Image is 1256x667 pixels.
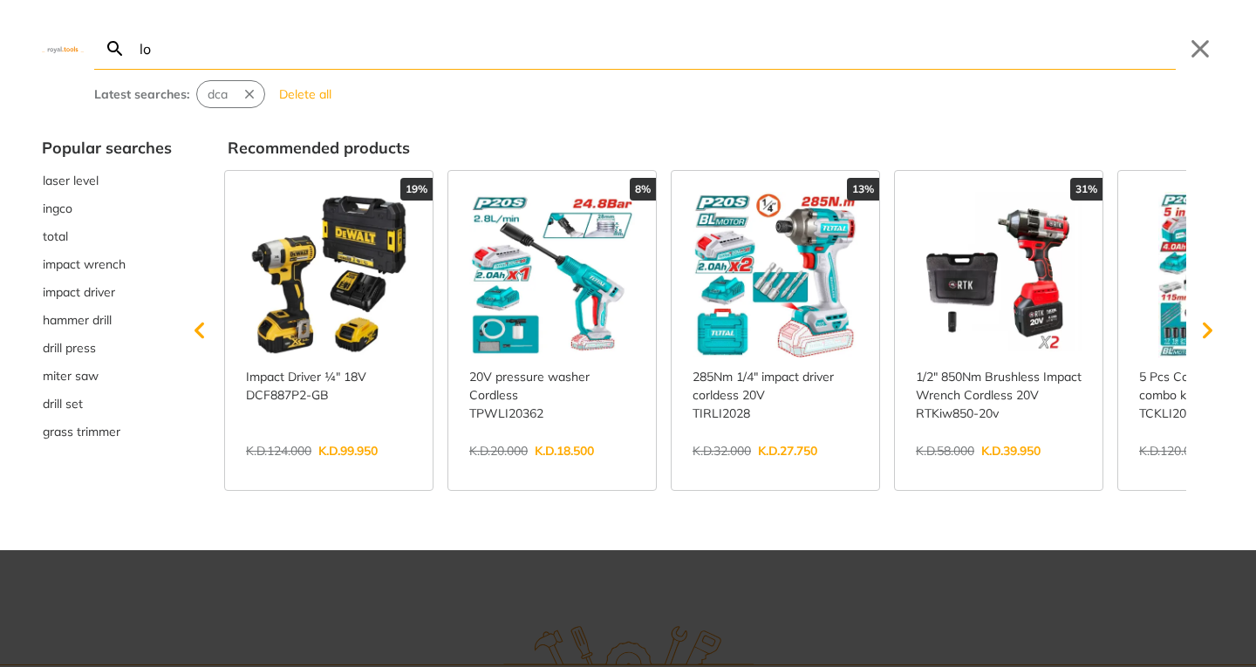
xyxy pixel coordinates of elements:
svg: Remove suggestion: dca [242,86,257,102]
button: Select suggestion: total [42,222,172,250]
span: impact driver [43,283,115,302]
button: Select suggestion: dca [197,81,238,107]
button: Select suggestion: miter saw [42,362,172,390]
div: Suggestion: drill press [42,334,172,362]
button: Select suggestion: impact driver [42,278,172,306]
div: 19% [400,178,433,201]
div: Suggestion: hammer drill [42,306,172,334]
svg: Search [105,38,126,59]
span: hammer drill [43,311,112,330]
button: Select suggestion: drill set [42,390,172,418]
button: Select suggestion: hammer drill [42,306,172,334]
span: total [43,228,68,246]
div: Suggestion: total [42,222,172,250]
button: Close [1186,35,1214,63]
div: 13% [847,178,879,201]
span: grass trimmer [43,423,120,441]
div: Suggestion: grass trimmer [42,418,172,446]
span: dca [208,85,228,104]
input: Search… [136,28,1176,69]
button: Select suggestion: laser level [42,167,172,194]
button: Select suggestion: ingco [42,194,172,222]
div: Suggestion: impact driver [42,278,172,306]
div: Latest searches: [94,85,189,104]
svg: Scroll left [182,313,217,348]
div: 8% [630,178,656,201]
span: drill press [43,339,96,357]
div: Suggestion: miter saw [42,362,172,390]
button: Select suggestion: grass trimmer [42,418,172,446]
button: Select suggestion: impact wrench [42,250,172,278]
div: Recommended products [228,136,1214,160]
span: laser level [43,172,99,190]
div: Suggestion: dca [196,80,265,108]
button: Select suggestion: drill press [42,334,172,362]
span: drill set [43,395,83,413]
span: miter saw [43,367,99,385]
button: Delete all [272,80,338,108]
span: impact wrench [43,255,126,274]
div: Suggestion: drill set [42,390,172,418]
div: Popular searches [42,136,172,160]
span: ingco [43,200,72,218]
svg: Scroll right [1190,313,1225,348]
img: Close [42,44,84,52]
div: 31% [1070,178,1102,201]
div: Suggestion: laser level [42,167,172,194]
div: Suggestion: impact wrench [42,250,172,278]
button: Remove suggestion: dca [238,81,264,107]
div: Suggestion: ingco [42,194,172,222]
